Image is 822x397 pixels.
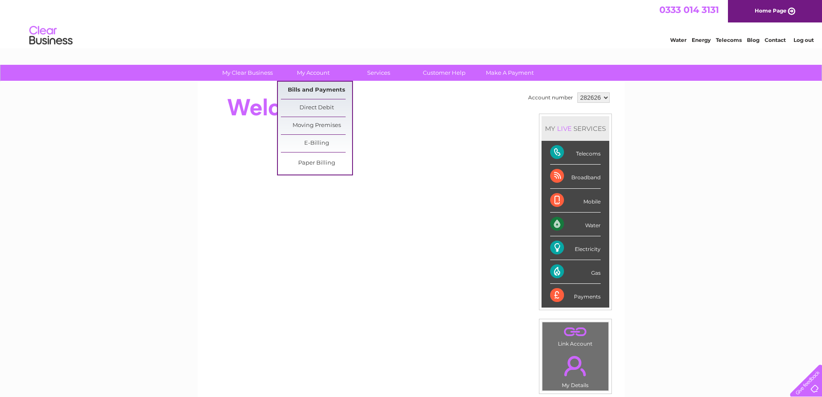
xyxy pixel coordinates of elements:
[550,165,601,188] div: Broadband
[550,236,601,260] div: Electricity
[765,37,786,43] a: Contact
[550,141,601,165] div: Telecoms
[692,37,711,43] a: Energy
[29,22,73,49] img: logo.png
[794,37,814,43] a: Log out
[409,65,480,81] a: Customer Help
[281,82,352,99] a: Bills and Payments
[550,213,601,236] div: Water
[716,37,742,43] a: Telecoms
[545,324,606,340] a: .
[670,37,687,43] a: Water
[542,349,609,391] td: My Details
[555,124,573,133] div: LIVE
[212,65,283,81] a: My Clear Business
[542,322,609,349] td: Link Account
[281,117,352,134] a: Moving Premises
[281,99,352,117] a: Direct Debit
[550,189,601,213] div: Mobile
[281,155,352,172] a: Paper Billing
[526,90,575,105] td: Account number
[659,4,719,15] a: 0333 014 3131
[281,135,352,152] a: E-Billing
[550,260,601,284] div: Gas
[474,65,545,81] a: Make A Payment
[343,65,414,81] a: Services
[747,37,759,43] a: Blog
[550,284,601,307] div: Payments
[208,5,615,42] div: Clear Business is a trading name of Verastar Limited (registered in [GEOGRAPHIC_DATA] No. 3667643...
[542,116,609,141] div: MY SERVICES
[277,65,349,81] a: My Account
[545,351,606,381] a: .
